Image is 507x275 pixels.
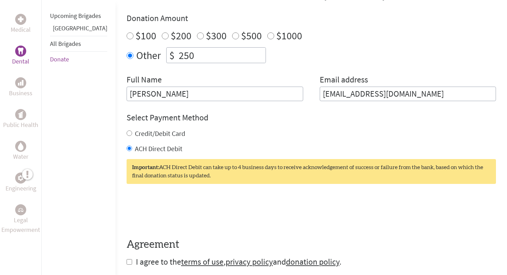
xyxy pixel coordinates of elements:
img: Legal Empowerment [18,208,23,212]
a: terms of use [181,256,223,267]
p: Water [13,152,28,161]
div: Legal Empowerment [15,204,26,215]
input: Your Email [320,87,496,101]
div: Water [15,141,26,152]
h4: Donation Amount [127,13,496,24]
a: WaterWater [13,141,28,161]
label: $1000 [276,29,302,42]
p: Medical [11,25,31,35]
div: Medical [15,14,26,25]
p: Business [9,88,32,98]
a: DentalDental [12,46,29,66]
li: All Brigades [50,36,107,52]
a: donation policy [286,256,339,267]
label: Other [136,47,161,63]
a: privacy policy [226,256,273,267]
label: Credit/Debit Card [135,129,185,138]
p: Public Health [3,120,38,130]
label: Email address [320,74,368,87]
a: Upcoming Brigades [50,12,101,20]
img: Public Health [18,111,23,118]
p: Dental [12,57,29,66]
img: Medical [18,17,23,22]
label: ACH Direct Debit [135,144,182,153]
a: Public HealthPublic Health [3,109,38,130]
label: $500 [241,29,262,42]
label: Full Name [127,74,162,87]
img: Water [18,142,23,150]
a: [GEOGRAPHIC_DATA] [53,24,107,32]
div: Engineering [15,173,26,184]
div: Dental [15,46,26,57]
span: I agree to the , and . [136,256,341,267]
div: Business [15,77,26,88]
div: ACH Direct Debit can take up to 4 business days to receive acknowledgement of success or failure ... [127,159,496,184]
img: Dental [18,48,23,54]
iframe: reCAPTCHA [127,198,231,225]
h4: Agreement [127,238,496,251]
strong: Important: [132,165,159,170]
img: Engineering [18,175,23,181]
h4: Select Payment Method [127,112,496,123]
li: Upcoming Brigades [50,8,107,23]
a: MedicalMedical [11,14,31,35]
li: Donate [50,52,107,67]
div: Public Health [15,109,26,120]
div: $ [167,48,177,63]
a: Donate [50,55,69,63]
a: All Brigades [50,40,81,48]
a: Legal EmpowermentLegal Empowerment [1,204,40,235]
a: BusinessBusiness [9,77,32,98]
label: $200 [171,29,191,42]
input: Enter Full Name [127,87,303,101]
li: Panama [50,23,107,36]
input: Enter Amount [177,48,266,63]
p: Engineering [6,184,36,193]
a: EngineeringEngineering [6,173,36,193]
img: Business [18,80,23,86]
label: $100 [136,29,156,42]
label: $300 [206,29,227,42]
p: Legal Empowerment [1,215,40,235]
